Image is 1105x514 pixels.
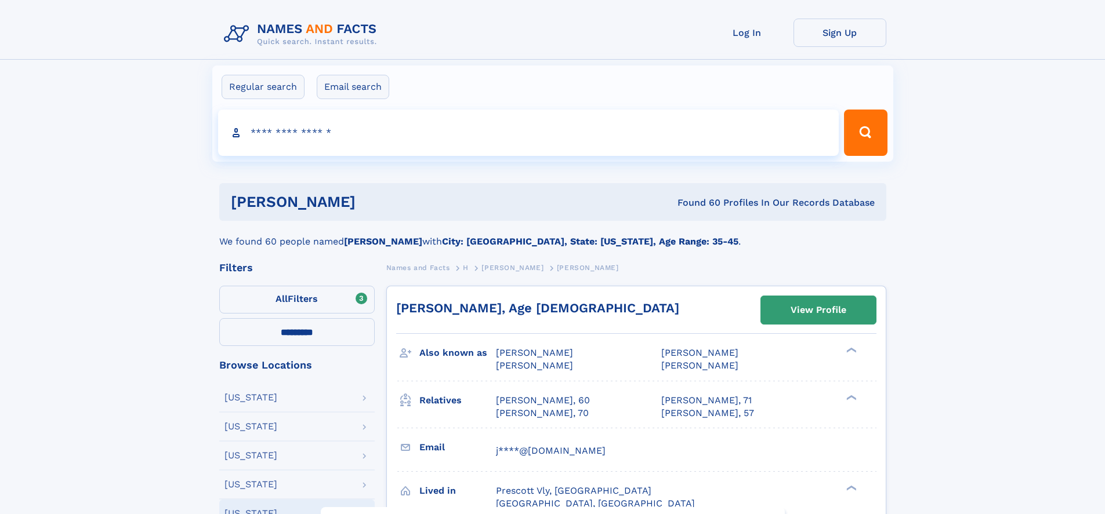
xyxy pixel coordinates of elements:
[463,260,469,275] a: H
[843,484,857,491] div: ❯
[496,347,573,358] span: [PERSON_NAME]
[843,393,857,401] div: ❯
[661,347,738,358] span: [PERSON_NAME]
[219,263,375,273] div: Filters
[442,236,738,247] b: City: [GEOGRAPHIC_DATA], State: [US_STATE], Age Range: 35-45
[224,480,277,489] div: [US_STATE]
[481,264,544,272] span: [PERSON_NAME]
[419,343,496,363] h3: Also known as
[231,195,517,209] h1: [PERSON_NAME]
[463,264,469,272] span: H
[219,360,375,370] div: Browse Locations
[496,407,589,420] a: [PERSON_NAME], 70
[496,360,573,371] span: [PERSON_NAME]
[218,110,839,156] input: search input
[701,19,794,47] a: Log In
[794,19,886,47] a: Sign Up
[317,75,389,99] label: Email search
[661,360,738,371] span: [PERSON_NAME]
[419,481,496,501] h3: Lived in
[224,451,277,460] div: [US_STATE]
[219,221,886,249] div: We found 60 people named with .
[386,260,450,275] a: Names and Facts
[344,236,422,247] b: [PERSON_NAME]
[761,296,876,324] a: View Profile
[222,75,305,99] label: Regular search
[496,485,651,496] span: Prescott Vly, [GEOGRAPHIC_DATA]
[557,264,619,272] span: [PERSON_NAME]
[481,260,544,275] a: [PERSON_NAME]
[496,394,590,407] a: [PERSON_NAME], 60
[419,391,496,410] h3: Relatives
[661,394,752,407] a: [PERSON_NAME], 71
[844,110,887,156] button: Search Button
[516,196,875,209] div: Found 60 Profiles In Our Records Database
[224,393,277,402] div: [US_STATE]
[276,293,288,304] span: All
[396,301,679,315] a: [PERSON_NAME], Age [DEMOGRAPHIC_DATA]
[419,438,496,457] h3: Email
[661,407,754,420] a: [PERSON_NAME], 57
[496,498,695,509] span: [GEOGRAPHIC_DATA], [GEOGRAPHIC_DATA]
[224,422,277,431] div: [US_STATE]
[791,297,846,323] div: View Profile
[219,19,386,50] img: Logo Names and Facts
[843,347,857,354] div: ❯
[219,286,375,313] label: Filters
